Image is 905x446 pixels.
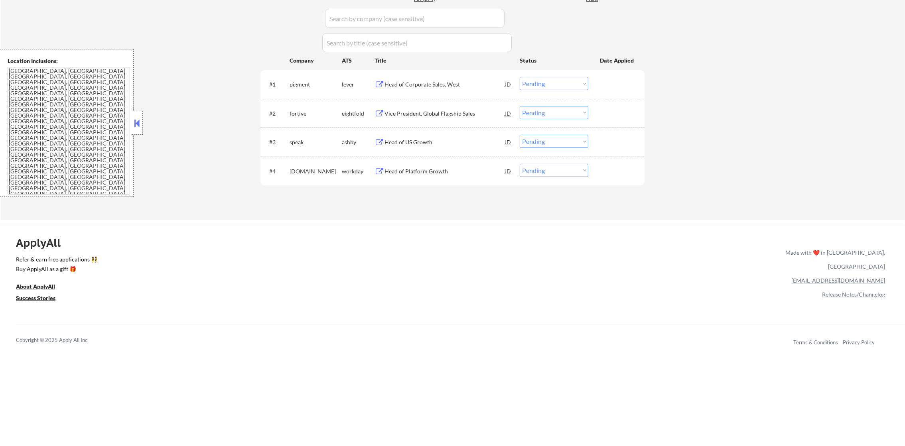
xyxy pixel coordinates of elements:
a: [EMAIL_ADDRESS][DOMAIN_NAME] [791,277,885,284]
a: Privacy Policy [843,339,875,346]
div: #4 [269,167,283,175]
div: Head of US Growth [384,138,505,146]
a: Buy ApplyAll as a gift 🎁 [16,265,96,275]
div: Made with ❤️ in [GEOGRAPHIC_DATA], [GEOGRAPHIC_DATA] [782,246,885,273]
div: Status [520,53,588,67]
u: Success Stories [16,295,55,301]
input: Search by title (case sensitive) [322,33,512,52]
div: #3 [269,138,283,146]
div: JD [504,135,512,149]
div: JD [504,164,512,178]
a: Terms & Conditions [793,339,838,346]
div: eightfold [342,110,375,118]
div: Location Inclusions: [8,57,130,65]
div: Head of Corporate Sales, West [384,81,505,88]
a: Success Stories [16,294,66,304]
div: #1 [269,81,283,88]
div: pigment [290,81,342,88]
div: workday [342,167,375,175]
div: Head of Platform Growth [384,167,505,175]
div: JD [504,77,512,91]
div: Buy ApplyAll as a gift 🎁 [16,266,96,272]
a: Release Notes/Changelog [822,291,885,298]
div: ashby [342,138,375,146]
div: speak [290,138,342,146]
input: Search by company (case sensitive) [325,9,505,28]
a: About ApplyAll [16,283,66,293]
div: lever [342,81,375,88]
div: Vice President, Global Flagship Sales [384,110,505,118]
div: ATS [342,57,375,65]
div: Copyright © 2025 Apply All Inc [16,336,108,344]
u: About ApplyAll [16,283,55,290]
div: ApplyAll [16,236,70,250]
div: [DOMAIN_NAME] [290,167,342,175]
div: Title [375,57,512,65]
div: Company [290,57,342,65]
div: Date Applied [600,57,635,65]
div: JD [504,106,512,120]
div: fortive [290,110,342,118]
div: #2 [269,110,283,118]
a: Refer & earn free applications 👯‍♀️ [16,257,619,265]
